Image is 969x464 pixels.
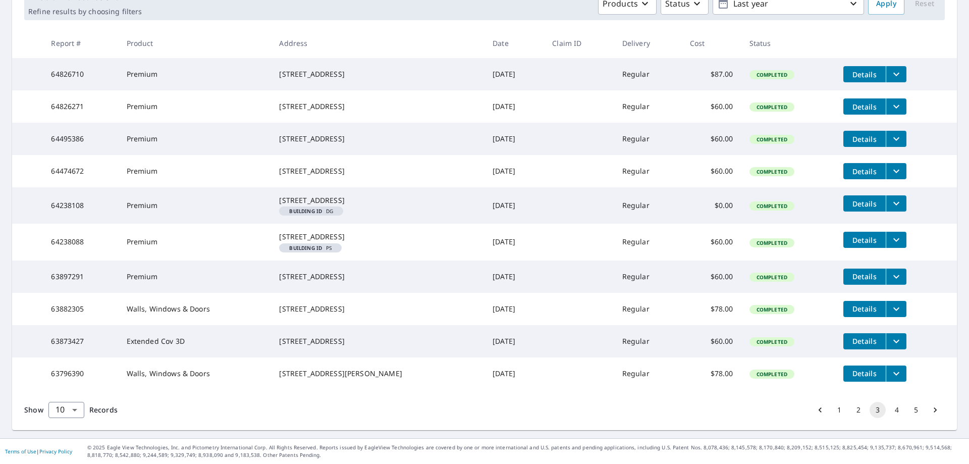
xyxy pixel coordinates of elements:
th: Claim ID [544,28,614,58]
span: Details [849,199,880,209]
td: Premium [119,58,272,90]
td: Premium [119,155,272,187]
td: 64238088 [43,224,118,260]
button: Go to page 4 [889,402,905,418]
span: Show [24,405,43,415]
span: Completed [750,71,793,78]
a: Terms of Use [5,448,36,455]
td: Premium [119,90,272,123]
td: [DATE] [484,357,544,390]
td: Regular [614,293,682,325]
th: Product [119,28,272,58]
span: Details [849,102,880,112]
button: filesDropdownBtn-63897291 [886,269,906,285]
span: Records [89,405,118,415]
th: Delivery [614,28,682,58]
div: [STREET_ADDRESS] [279,134,476,144]
button: filesDropdownBtn-64826710 [886,66,906,82]
span: Completed [750,239,793,246]
button: filesDropdownBtn-63873427 [886,333,906,349]
td: Regular [614,357,682,390]
span: PS [283,245,338,250]
td: $60.00 [682,155,741,187]
div: [STREET_ADDRESS] [279,166,476,176]
button: Go to page 1 [831,402,847,418]
em: Building ID [289,245,322,250]
div: [STREET_ADDRESS] [279,232,476,242]
td: Regular [614,224,682,260]
button: detailsBtn-64826710 [843,66,886,82]
td: 64495386 [43,123,118,155]
td: [DATE] [484,58,544,90]
button: detailsBtn-64826271 [843,98,886,115]
div: [STREET_ADDRESS] [279,304,476,314]
button: detailsBtn-64238088 [843,232,886,248]
span: Completed [750,104,793,111]
td: [DATE] [484,224,544,260]
button: filesDropdownBtn-64474672 [886,163,906,179]
button: detailsBtn-64495386 [843,131,886,147]
td: [DATE] [484,155,544,187]
div: [STREET_ADDRESS] [279,69,476,79]
div: [STREET_ADDRESS][PERSON_NAME] [279,369,476,379]
button: detailsBtn-63873427 [843,333,886,349]
span: Details [849,336,880,346]
div: [STREET_ADDRESS] [279,336,476,346]
p: © 2025 Eagle View Technologies, Inc. and Pictometry International Corp. All Rights Reserved. Repo... [87,444,964,459]
td: $0.00 [682,187,741,224]
span: Details [849,235,880,245]
span: Details [849,369,880,378]
span: DG [283,209,339,214]
td: 64826710 [43,58,118,90]
td: Extended Cov 3D [119,325,272,357]
td: Walls, Windows & Doors [119,357,272,390]
td: $60.00 [682,123,741,155]
td: Premium [119,187,272,224]
div: [STREET_ADDRESS] [279,101,476,112]
td: $60.00 [682,325,741,357]
td: 63873427 [43,325,118,357]
button: detailsBtn-64474672 [843,163,886,179]
td: $60.00 [682,90,741,123]
p: Refine results by choosing filters [28,7,142,16]
td: 63897291 [43,261,118,293]
button: filesDropdownBtn-64238088 [886,232,906,248]
button: filesDropdownBtn-63882305 [886,301,906,317]
td: 63796390 [43,357,118,390]
td: [DATE] [484,90,544,123]
th: Address [271,28,484,58]
button: detailsBtn-63882305 [843,301,886,317]
td: $60.00 [682,224,741,260]
td: $78.00 [682,357,741,390]
span: Completed [750,136,793,143]
td: $60.00 [682,261,741,293]
td: [DATE] [484,325,544,357]
button: detailsBtn-63796390 [843,366,886,382]
td: [DATE] [484,187,544,224]
span: Completed [750,371,793,378]
td: Premium [119,261,272,293]
td: Premium [119,123,272,155]
button: filesDropdownBtn-63796390 [886,366,906,382]
nav: pagination navigation [811,402,945,418]
td: $78.00 [682,293,741,325]
span: Completed [750,168,793,175]
td: Regular [614,90,682,123]
td: 64238108 [43,187,118,224]
span: Details [849,134,880,144]
td: Regular [614,261,682,293]
span: Completed [750,202,793,210]
th: Cost [682,28,741,58]
button: detailsBtn-64238108 [843,195,886,212]
td: Regular [614,123,682,155]
p: | [5,448,72,454]
span: Details [849,304,880,314]
td: Regular [614,155,682,187]
td: Regular [614,325,682,357]
div: 10 [48,396,84,424]
button: page 3 [870,402,886,418]
button: Go to previous page [812,402,828,418]
button: detailsBtn-63897291 [843,269,886,285]
span: Completed [750,274,793,281]
th: Date [484,28,544,58]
